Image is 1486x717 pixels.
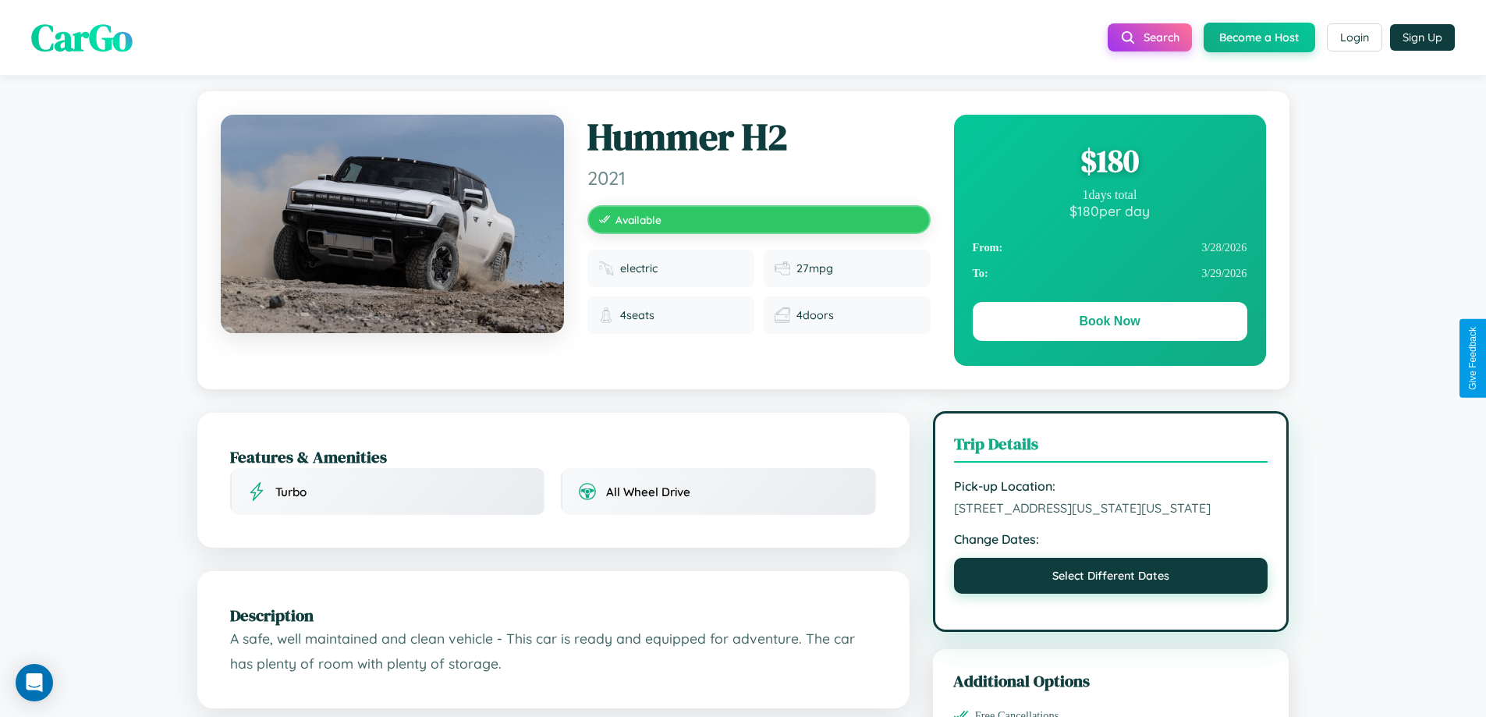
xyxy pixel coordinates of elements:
strong: Pick-up Location: [954,478,1268,494]
div: $ 180 per day [973,202,1247,219]
span: CarGo [31,12,133,63]
button: Become a Host [1204,23,1315,52]
span: [STREET_ADDRESS][US_STATE][US_STATE] [954,500,1268,516]
h3: Trip Details [954,432,1268,463]
button: Book Now [973,302,1247,341]
span: All Wheel Drive [606,485,690,499]
div: $ 180 [973,140,1247,182]
h1: Hummer H2 [587,115,931,160]
span: 2021 [587,166,931,190]
span: Turbo [275,485,307,499]
span: Search [1144,30,1179,44]
button: Select Different Dates [954,558,1268,594]
strong: From: [973,241,1003,254]
div: Give Feedback [1467,327,1478,390]
img: Doors [775,307,790,323]
img: Fuel efficiency [775,261,790,276]
div: Open Intercom Messenger [16,664,53,701]
button: Search [1108,23,1192,51]
strong: Change Dates: [954,531,1268,547]
span: electric [620,261,658,275]
span: 4 doors [796,308,834,322]
img: Seats [598,307,614,323]
span: 4 seats [620,308,654,322]
button: Login [1327,23,1382,51]
span: Available [615,213,661,226]
h3: Additional Options [953,669,1269,692]
img: Fuel type [598,261,614,276]
div: 1 days total [973,188,1247,202]
h2: Features & Amenities [230,445,877,468]
div: 3 / 29 / 2026 [973,261,1247,286]
button: Sign Up [1390,24,1455,51]
span: 27 mpg [796,261,833,275]
h2: Description [230,604,877,626]
p: A safe, well maintained and clean vehicle - This car is ready and equipped for adventure. The car... [230,626,877,676]
div: 3 / 28 / 2026 [973,235,1247,261]
strong: To: [973,267,988,280]
img: Hummer H2 2021 [221,115,564,333]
